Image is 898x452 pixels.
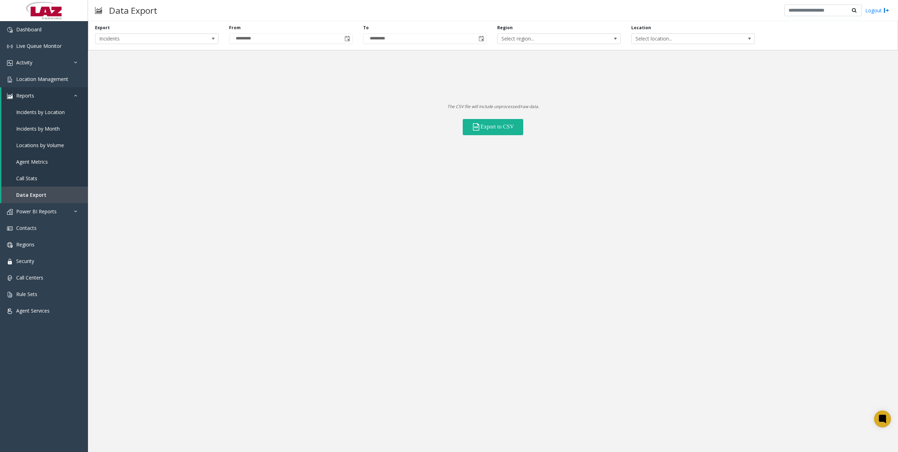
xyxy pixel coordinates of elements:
[88,103,898,110] p: The CSV file will include unprocessed/raw data.
[497,25,513,31] label: Region
[363,25,369,31] label: To
[16,208,57,215] span: Power BI Reports
[7,44,13,49] img: 'icon'
[16,225,37,231] span: Contacts
[16,43,62,49] span: Live Queue Monitor
[16,192,46,198] span: Data Export
[884,7,889,14] img: logout
[7,27,13,33] img: 'icon'
[16,109,65,115] span: Incidents by Location
[1,120,88,137] a: Incidents by Month
[7,292,13,297] img: 'icon'
[7,226,13,231] img: 'icon'
[7,60,13,66] img: 'icon'
[16,307,50,314] span: Agent Services
[16,76,68,82] span: Location Management
[16,142,64,149] span: Locations by Volume
[16,92,34,99] span: Reports
[1,87,88,104] a: Reports
[463,119,523,135] button: Export to CSV
[1,104,88,120] a: Incidents by Location
[16,125,60,132] span: Incidents by Month
[95,25,110,31] label: Export
[16,274,43,281] span: Call Centers
[631,25,651,31] label: Location
[342,34,352,44] span: Toggle calendar
[632,34,730,44] span: Select location...
[7,93,13,99] img: 'icon'
[7,259,13,264] img: 'icon'
[16,175,37,182] span: Call Stats
[16,258,34,264] span: Security
[1,153,88,170] a: Agent Metrics
[1,137,88,153] a: Locations by Volume
[7,209,13,215] img: 'icon'
[7,242,13,248] img: 'icon'
[16,59,32,66] span: Activity
[16,291,37,297] span: Rule Sets
[95,34,194,44] span: Incidents
[1,170,88,187] a: Call Stats
[7,77,13,82] img: 'icon'
[865,7,889,14] a: Logout
[16,26,42,33] span: Dashboard
[476,34,486,44] span: Toggle calendar
[1,187,88,203] a: Data Export
[95,2,102,19] img: pageIcon
[498,34,596,44] span: Select region...
[16,158,48,165] span: Agent Metrics
[229,25,241,31] label: From
[106,2,161,19] h3: Data Export
[7,308,13,314] img: 'icon'
[7,275,13,281] img: 'icon'
[16,241,34,248] span: Regions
